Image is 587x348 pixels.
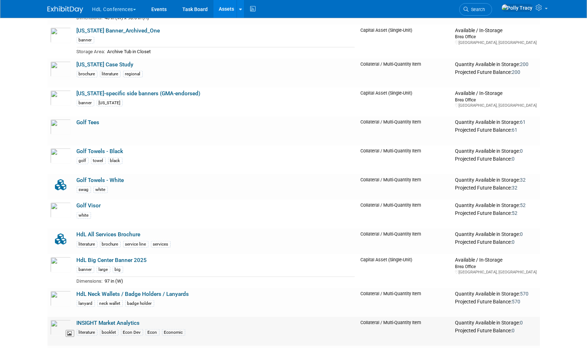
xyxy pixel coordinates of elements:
a: [US_STATE]-specific side banners (GMA-endorsed) [77,90,201,97]
a: Golf Visor [77,202,101,209]
span: 0 [512,156,515,162]
a: [US_STATE] Banner_Archived_One [77,27,160,34]
div: neck wallet [97,300,123,307]
div: Available / In-Storage [455,90,537,97]
td: Collateral / Multi-Quantity Item [358,145,452,174]
a: Search [459,3,492,16]
td: Dimensions: [77,277,103,285]
span: Search [469,7,485,12]
span: 32 [520,177,526,183]
img: ExhibitDay [47,6,83,13]
div: white [77,212,91,219]
div: literature [77,241,97,248]
div: brochure [100,241,121,248]
div: Quantity Available in Storage: [455,320,537,326]
span: 61 [520,119,526,125]
a: HdL Big Center Banner 2025 [77,257,147,263]
div: Econ [146,329,160,336]
div: Brea Office [455,263,537,269]
div: Projected Future Balance: [455,326,537,334]
div: banner [77,37,94,44]
span: 0 [520,148,523,154]
a: [US_STATE] Case Study [77,61,134,68]
a: HdL Neck Wallets / Badge Holders / Lanyards [77,291,189,297]
div: brochure [77,71,97,77]
span: 570 [512,299,520,304]
span: 200 [520,61,528,67]
div: [GEOGRAPHIC_DATA], [GEOGRAPHIC_DATA] [455,103,537,108]
div: banner [77,266,94,273]
div: [GEOGRAPHIC_DATA], [GEOGRAPHIC_DATA] [455,269,537,275]
div: literature [77,329,97,336]
td: Capital Asset (Single-Unit) [358,25,452,59]
span: 0 [520,231,523,237]
div: Quantity Available in Storage: [455,202,537,209]
div: big [113,266,123,273]
div: literature [100,71,121,77]
a: Golf Tees [77,119,100,126]
td: Collateral / Multi-Quantity Item [358,228,452,254]
td: Collateral / Multi-Quantity Item [358,59,452,87]
a: INSIGHT Market Analytics [77,320,140,326]
div: Projected Future Balance: [455,155,537,162]
div: services [151,241,171,248]
span: 52 [512,210,517,216]
div: service line [123,241,148,248]
a: HdL All Services Brochure [77,231,141,238]
span: 52 [520,202,526,208]
div: Quantity Available in Storage: [455,177,537,183]
span: 32 [512,185,517,191]
span: 97 in (W) [105,278,123,284]
span: View Asset Image [66,330,74,337]
td: Archive Tub in Closet [105,47,355,56]
div: [US_STATE] [97,100,123,106]
div: Projected Future Balance: [455,68,537,76]
div: Projected Future Balance: [455,126,537,133]
div: booklet [100,329,118,336]
img: Polly Tracy [501,4,533,12]
div: Projected Future Balance: [455,297,537,305]
div: Quantity Available in Storage: [455,291,537,297]
div: golf [77,157,88,164]
div: Projected Future Balance: [455,238,537,246]
div: Quantity Available in Storage: [455,148,537,155]
span: 0 [512,328,515,333]
a: Golf Towels - White [77,177,124,183]
td: Collateral / Multi-Quantity Item [358,116,452,145]
div: swag [77,186,91,193]
span: 0 [512,239,515,245]
div: regional [123,71,143,77]
div: Available / In-Storage [455,257,537,263]
span: Storage Area: [77,49,105,54]
div: Quantity Available in Storage: [455,61,537,68]
td: Collateral / Multi-Quantity Item [358,288,452,317]
div: towel [91,157,106,164]
div: white [93,186,108,193]
img: Collateral-Icon-2.png [50,177,71,193]
a: Golf Towels - Black [77,148,123,155]
td: Collateral / Multi-Quantity Item [358,174,452,200]
div: badge holder [125,300,154,307]
div: Quantity Available in Storage: [455,231,537,238]
td: Capital Asset (Single-Unit) [358,87,452,116]
div: black [108,157,122,164]
div: Available / In-Storage [455,27,537,34]
td: Collateral / Multi-Quantity Item [358,317,452,346]
div: large [97,266,110,273]
div: Projected Future Balance: [455,209,537,217]
span: 0 [520,320,523,326]
span: 200 [512,69,520,75]
span: 61 [512,127,517,133]
img: Collateral-Icon-2.png [50,231,71,247]
div: banner [77,100,94,106]
td: Capital Asset (Single-Unit) [358,254,452,288]
span: 570 [520,291,528,297]
div: Projected Future Balance: [455,183,537,191]
div: [GEOGRAPHIC_DATA], [GEOGRAPHIC_DATA] [455,40,537,45]
div: Brea Office [455,34,537,40]
div: Brea Office [455,97,537,103]
div: lanyard [77,300,95,307]
td: Collateral / Multi-Quantity Item [358,200,452,228]
div: Quantity Available in Storage: [455,119,537,126]
div: Econ Dev [121,329,143,336]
